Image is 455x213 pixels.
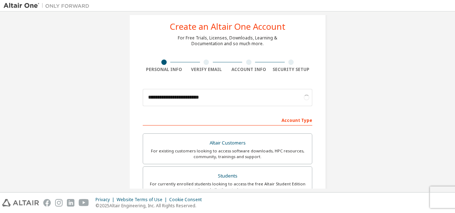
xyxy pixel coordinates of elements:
div: For currently enrolled students looking to access the free Altair Student Edition bundle and all ... [147,181,308,193]
img: facebook.svg [43,199,51,207]
div: Students [147,171,308,181]
img: altair_logo.svg [2,199,39,207]
div: Account Type [143,114,312,126]
div: Privacy [96,197,117,203]
div: For existing customers looking to access software downloads, HPC resources, community, trainings ... [147,148,308,160]
div: Verify Email [185,67,228,72]
div: Altair Customers [147,138,308,148]
div: Cookie Consent [169,197,206,203]
p: © 2025 Altair Engineering, Inc. All Rights Reserved. [96,203,206,209]
div: Security Setup [270,67,313,72]
div: Website Terms of Use [117,197,169,203]
img: youtube.svg [79,199,89,207]
img: linkedin.svg [67,199,74,207]
div: For Free Trials, Licenses, Downloads, Learning & Documentation and so much more. [178,35,277,47]
div: Personal Info [143,67,185,72]
img: Altair One [4,2,93,9]
div: Account Info [227,67,270,72]
img: instagram.svg [55,199,63,207]
div: Create an Altair One Account [170,22,285,31]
